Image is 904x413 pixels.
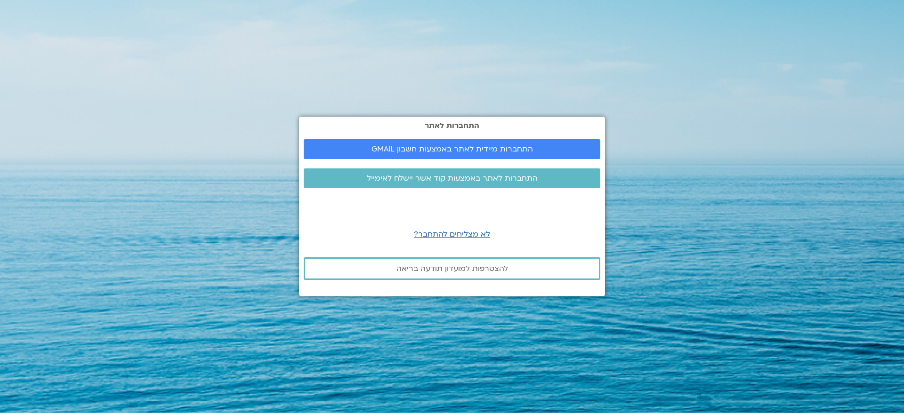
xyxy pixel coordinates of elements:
span: להצטרפות למועדון תודעה בריאה [396,264,508,273]
h2: התחברות לאתר [304,121,600,130]
span: התחברות לאתר באמצעות קוד אשר יישלח לאימייל [367,174,538,183]
a: לא מצליחים להתחבר? [414,229,490,239]
a: התחברות מיידית לאתר באמצעות חשבון GMAIL [304,139,600,159]
span: התחברות מיידית לאתר באמצעות חשבון GMAIL [371,145,533,153]
a: התחברות לאתר באמצעות קוד אשר יישלח לאימייל [304,168,600,188]
a: להצטרפות למועדון תודעה בריאה [304,257,600,280]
